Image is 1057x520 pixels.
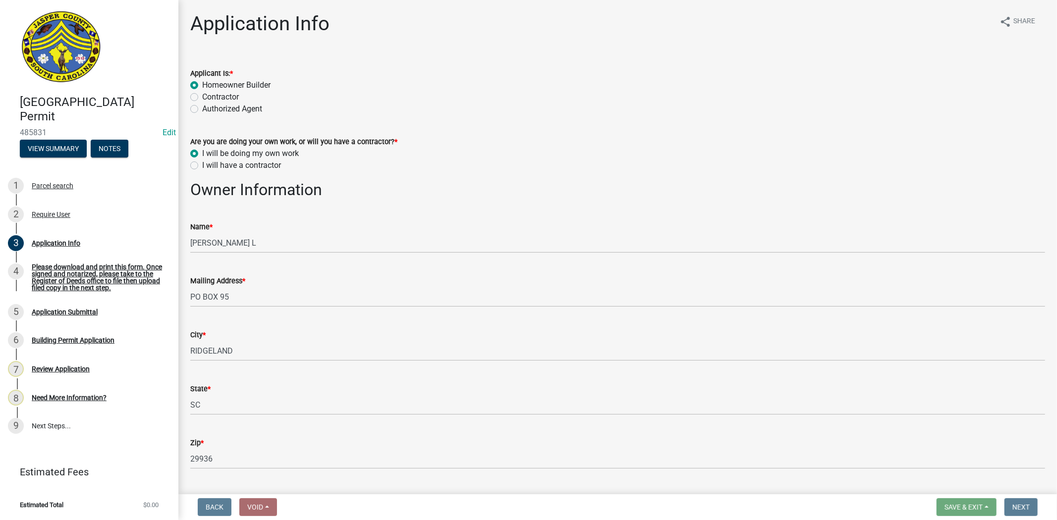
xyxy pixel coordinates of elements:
[8,178,24,194] div: 1
[8,304,24,320] div: 5
[190,278,245,285] label: Mailing Address
[20,128,159,137] span: 485831
[32,394,107,401] div: Need More Information?
[945,503,983,511] span: Save & Exit
[143,502,159,508] span: $0.00
[190,180,1045,199] h2: Owner Information
[20,145,87,153] wm-modal-confirm: Summary
[20,95,170,124] h4: [GEOGRAPHIC_DATA] Permit
[8,235,24,251] div: 3
[32,337,114,344] div: Building Permit Application
[20,502,63,508] span: Estimated Total
[163,128,176,137] a: Edit
[8,361,24,377] div: 7
[1004,498,1038,516] button: Next
[32,309,98,315] div: Application Submittal
[190,224,213,231] label: Name
[247,503,263,511] span: Void
[8,418,24,434] div: 9
[8,263,24,279] div: 4
[202,91,239,103] label: Contractor
[202,148,299,159] label: I will be doing my own work
[32,211,70,218] div: Require User
[202,159,281,171] label: I will have a contractor
[190,440,204,447] label: Zip
[190,70,233,77] label: Applicant Is:
[32,240,80,247] div: Application Info
[937,498,997,516] button: Save & Exit
[32,263,163,291] div: Please download and print this form. Once signed and notarized, please take to the Register of De...
[1000,16,1011,28] i: share
[8,390,24,406] div: 8
[91,140,128,157] button: Notes
[190,12,330,36] h1: Application Info
[239,498,277,516] button: Void
[198,498,231,516] button: Back
[202,103,262,115] label: Authorized Agent
[20,140,87,157] button: View Summary
[8,332,24,348] div: 6
[992,12,1043,31] button: shareShare
[190,139,397,146] label: Are you are doing your own work, or will you have a contractor?
[8,462,163,482] a: Estimated Fees
[190,332,206,339] label: City
[1012,503,1030,511] span: Next
[190,386,211,393] label: State
[91,145,128,153] wm-modal-confirm: Notes
[32,365,90,372] div: Review Application
[32,182,73,189] div: Parcel search
[1013,16,1035,28] span: Share
[8,207,24,222] div: 2
[202,79,271,91] label: Homeowner Builder
[20,10,103,85] img: Jasper County, South Carolina
[206,503,223,511] span: Back
[163,128,176,137] wm-modal-confirm: Edit Application Number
